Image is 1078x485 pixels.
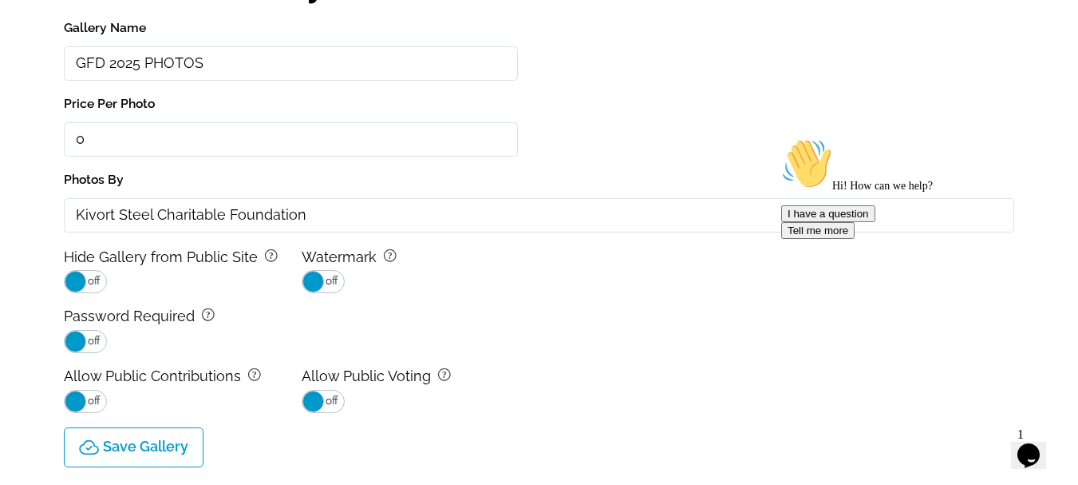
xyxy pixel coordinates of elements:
label: Password Required [64,304,302,329]
span: off [86,391,101,411]
tspan: ? [206,309,211,320]
label: Watermark [302,244,539,270]
iframe: chat widget [1011,421,1062,469]
label: Hide Gallery from Public Site [64,244,302,270]
tspan: ? [388,250,393,261]
span: Hi! How can we help? [6,48,158,60]
div: 👋Hi! How can we help?I have a questionTell me more [6,6,294,107]
tspan: ? [442,369,447,380]
button: I have a question [6,74,101,90]
span: off [324,391,338,411]
p: Save Gallery [103,439,188,455]
label: Gallery Name [64,17,518,39]
label: Photos By [64,169,1014,191]
button: Tell me more [6,90,80,107]
label: Allow Public Voting [302,364,539,389]
span: off [324,271,338,292]
span: off [86,331,101,352]
label: Allow Public Contributions [64,364,302,389]
span: off [86,271,101,292]
tspan: ? [252,369,257,380]
img: :wave: [6,6,57,58]
button: Save Gallery [64,427,203,467]
label: Price Per Photo [64,93,518,115]
iframe: chat widget [775,132,1062,413]
tspan: ? [269,250,274,261]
